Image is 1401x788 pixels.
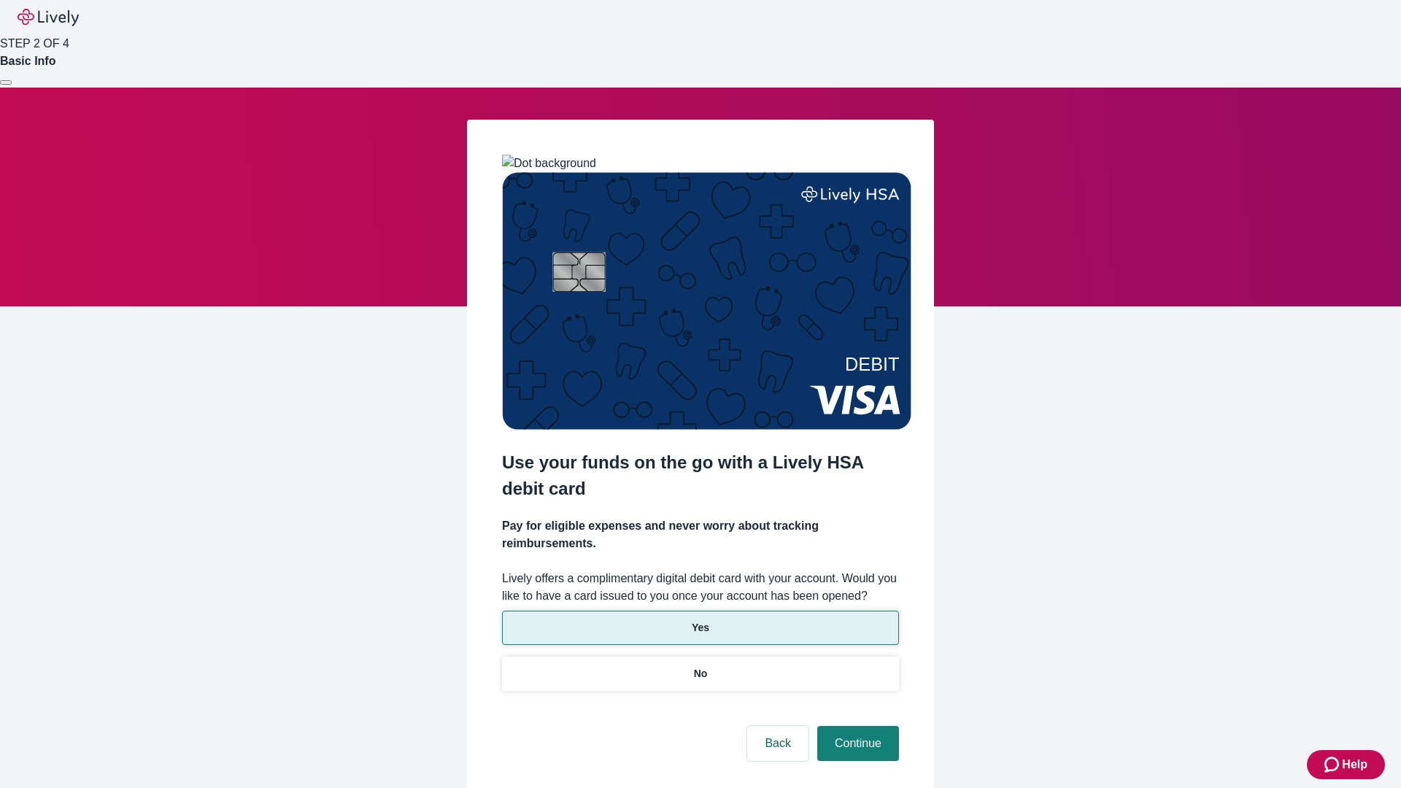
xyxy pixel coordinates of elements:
[1342,756,1367,773] span: Help
[502,570,899,605] label: Lively offers a complimentary digital debit card with your account. Would you like to have a card...
[18,9,79,26] img: Lively
[502,657,899,691] button: No
[692,620,709,636] p: Yes
[817,726,899,761] button: Continue
[747,726,808,761] button: Back
[502,611,899,645] button: Yes
[502,155,596,172] img: Dot background
[694,666,708,681] p: No
[1324,756,1342,773] svg: Zendesk support icon
[1307,750,1385,779] button: Zendesk support iconHelp
[502,517,899,552] h4: Pay for eligible expenses and never worry about tracking reimbursements.
[502,449,899,502] h2: Use your funds on the go with a Lively HSA debit card
[502,172,911,430] img: Debit card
